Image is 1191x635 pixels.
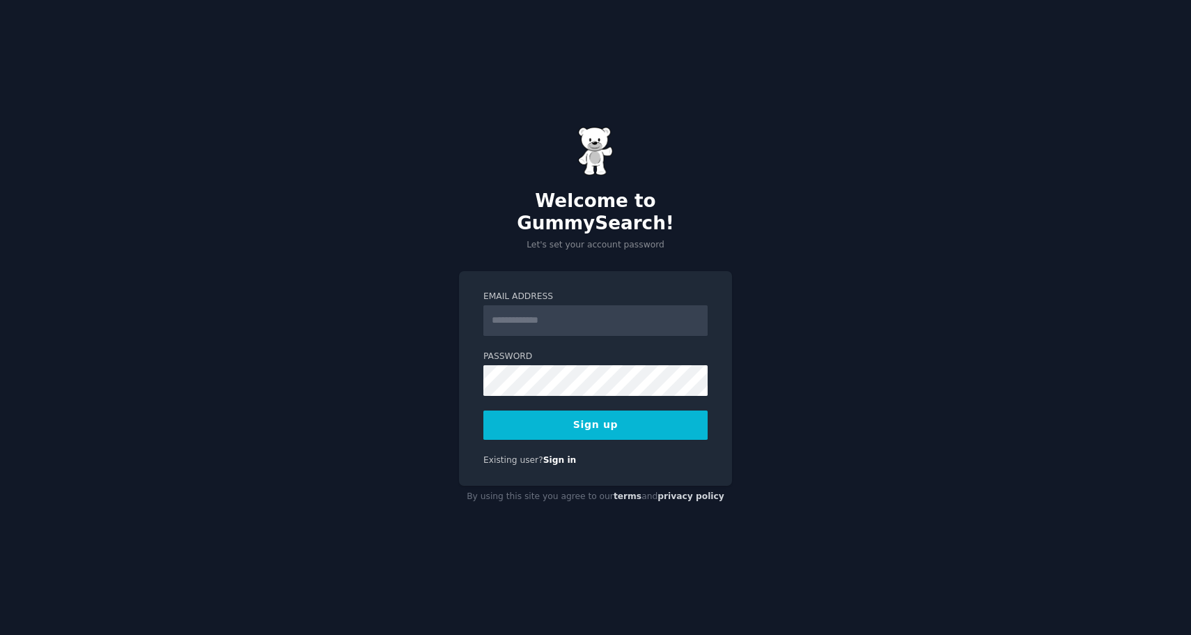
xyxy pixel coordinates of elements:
[483,351,708,363] label: Password
[578,127,613,176] img: Gummy Bear
[483,291,708,303] label: Email Address
[657,491,724,501] a: privacy policy
[483,455,543,465] span: Existing user?
[483,411,708,440] button: Sign up
[459,239,732,252] p: Let's set your account password
[459,486,732,508] div: By using this site you agree to our and
[543,455,577,465] a: Sign in
[459,190,732,234] h2: Welcome to GummySearch!
[614,491,641,501] a: terms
